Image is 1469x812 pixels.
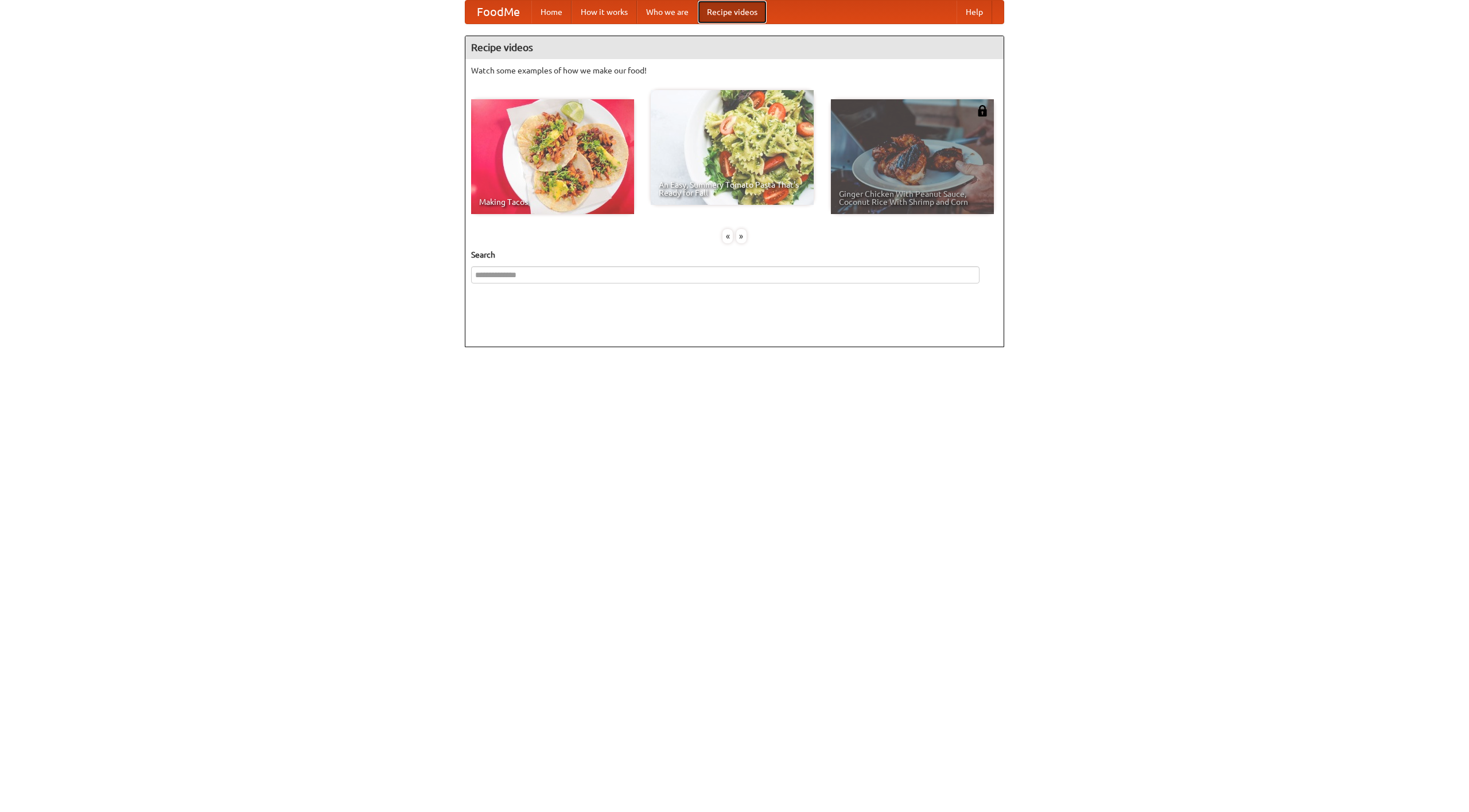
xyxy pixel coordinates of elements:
p: Watch some examples of how we make our food! [471,65,998,76]
a: Making Tacos [471,99,634,214]
div: » [736,229,747,243]
span: An Easy, Summery Tomato Pasta That's Ready for Fall [659,181,806,197]
a: How it works [572,1,637,24]
a: Home [531,1,572,24]
div: « [722,229,733,243]
a: Recipe videos [698,1,767,24]
h4: Recipe videos [465,36,1004,59]
a: FoodMe [465,1,531,24]
h5: Search [471,249,998,261]
a: Who we are [637,1,698,24]
img: 483408.png [977,105,988,116]
a: Help [957,1,992,24]
span: Making Tacos [479,198,626,206]
a: An Easy, Summery Tomato Pasta That's Ready for Fall [651,90,814,205]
